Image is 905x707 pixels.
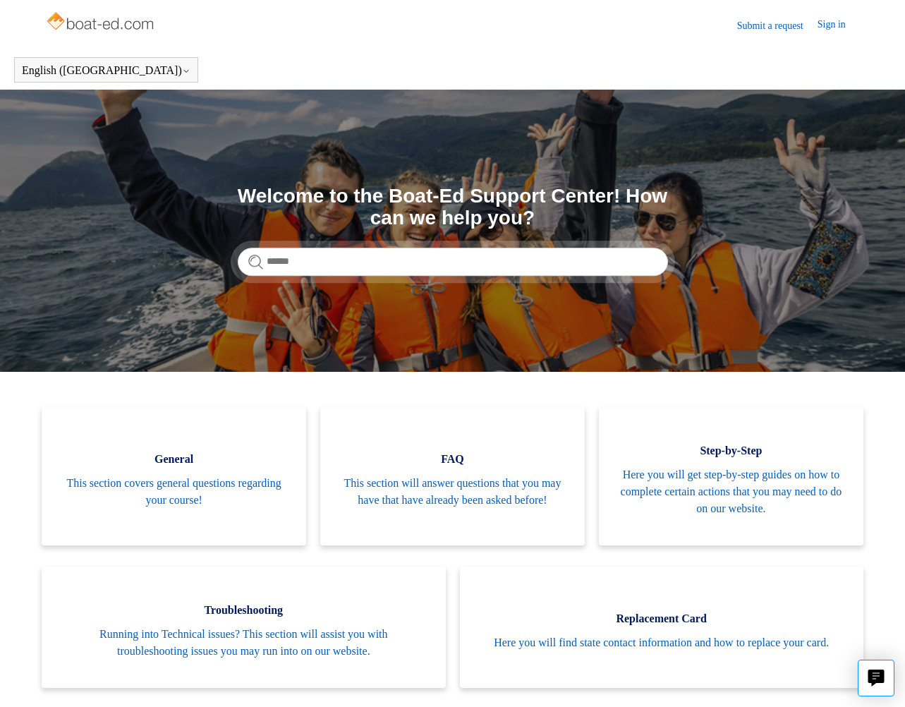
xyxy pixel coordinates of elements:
span: General [63,451,285,468]
button: Live chat [858,660,894,696]
a: Replacement Card Here you will find state contact information and how to replace your card. [460,567,863,688]
a: Troubleshooting Running into Technical issues? This section will assist you with troubleshooting ... [42,567,445,688]
a: FAQ This section will answer questions that you may have that have already been asked before! [320,407,585,545]
span: Replacement Card [481,610,842,627]
a: General This section covers general questions regarding your course! [42,407,306,545]
a: Step-by-Step Here you will get step-by-step guides on how to complete certain actions that you ma... [599,407,863,545]
span: Here you will get step-by-step guides on how to complete certain actions that you may need to do ... [620,466,842,517]
button: English ([GEOGRAPHIC_DATA]) [22,64,190,77]
span: Step-by-Step [620,442,842,459]
input: Search [238,248,668,276]
a: Submit a request [737,18,818,33]
span: This section will answer questions that you may have that have already been asked before! [341,475,564,509]
span: Here you will find state contact information and how to replace your card. [481,634,842,651]
a: Sign in [818,17,860,34]
img: Boat-Ed Help Center home page [45,8,157,37]
h1: Welcome to the Boat-Ed Support Center! How can we help you? [238,186,668,229]
span: This section covers general questions regarding your course! [63,475,285,509]
span: Troubleshooting [63,602,424,619]
span: FAQ [341,451,564,468]
span: Running into Technical issues? This section will assist you with troubleshooting issues you may r... [63,626,424,660]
